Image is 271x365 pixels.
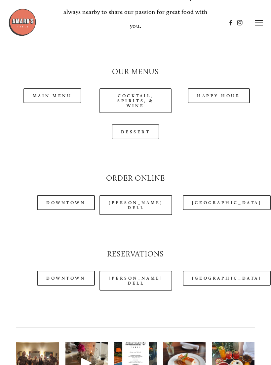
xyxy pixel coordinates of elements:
[16,173,255,184] h2: Order Online
[8,8,36,36] img: Amaro's Table
[16,249,255,259] h2: Reservations
[37,195,95,210] a: Downtown
[188,88,250,103] a: Happy Hour
[99,88,172,113] a: Cocktail, Spirits, & Wine
[112,124,160,139] a: Dessert
[183,271,271,286] a: [GEOGRAPHIC_DATA]
[23,88,81,103] a: Main Menu
[37,271,95,286] a: Downtown
[16,67,255,77] h2: Our Menus
[183,195,271,210] a: [GEOGRAPHIC_DATA]
[99,271,172,291] a: [PERSON_NAME] Dell
[99,195,172,215] a: [PERSON_NAME] Dell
